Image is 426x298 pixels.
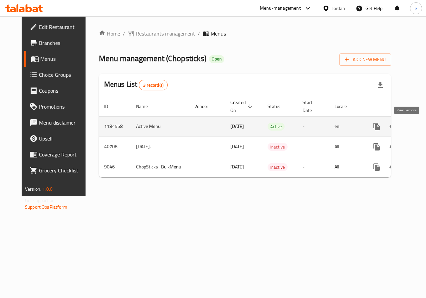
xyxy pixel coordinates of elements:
[136,102,156,110] span: Name
[372,77,388,93] div: Export file
[99,157,131,177] td: 9046
[25,196,56,205] span: Get support on:
[369,119,385,135] button: more
[268,163,288,171] div: Inactive
[297,116,329,137] td: -
[194,102,217,110] span: Vendor
[24,115,93,131] a: Menu disclaimer
[268,163,288,171] span: Inactive
[131,116,189,137] td: Active Menu
[230,142,244,151] span: [DATE]
[297,137,329,157] td: -
[345,55,386,64] span: Add New Menu
[39,119,88,127] span: Menu disclaimer
[39,87,88,95] span: Coupons
[39,103,88,111] span: Promotions
[24,35,93,51] a: Branches
[329,116,363,137] td: en
[24,67,93,83] a: Choice Groups
[24,19,93,35] a: Edit Restaurant
[104,79,168,90] h2: Menus List
[131,157,189,177] td: ChopSticks_BulkMenu
[260,4,301,12] div: Menu-management
[268,123,285,131] span: Active
[385,139,401,155] button: Change Status
[39,71,88,79] span: Choice Groups
[24,162,93,178] a: Grocery Checklist
[24,99,93,115] a: Promotions
[369,159,385,175] button: more
[25,185,41,193] span: Version:
[42,185,53,193] span: 1.0.0
[39,23,88,31] span: Edit Restaurant
[99,30,391,38] nav: breadcrumb
[268,143,288,151] span: Inactive
[99,30,120,38] a: Home
[415,5,417,12] span: e
[24,131,93,147] a: Upsell
[334,102,355,110] span: Locale
[39,135,88,143] span: Upsell
[329,157,363,177] td: All
[329,137,363,157] td: All
[230,98,254,114] span: Created On
[123,30,125,38] li: /
[24,147,93,162] a: Coverage Report
[339,53,391,66] button: Add New Menu
[139,82,167,88] span: 3 record(s)
[39,39,88,47] span: Branches
[211,30,226,38] span: Menus
[230,122,244,131] span: [DATE]
[128,30,195,38] a: Restaurants management
[99,116,131,137] td: 1184558
[39,166,88,174] span: Grocery Checklist
[198,30,200,38] li: /
[40,55,88,63] span: Menus
[24,51,93,67] a: Menus
[230,162,244,171] span: [DATE]
[297,157,329,177] td: -
[25,203,67,211] a: Support.OpsPlatform
[332,5,345,12] div: Jordan
[99,51,206,66] span: Menu management ( Chopsticks )
[39,150,88,158] span: Coverage Report
[385,159,401,175] button: Change Status
[369,139,385,155] button: more
[385,119,401,135] button: Change Status
[303,98,321,114] span: Start Date
[268,102,289,110] span: Status
[104,102,117,110] span: ID
[209,55,224,63] div: Open
[99,137,131,157] td: 40708
[24,83,93,99] a: Coupons
[131,137,189,157] td: [DATE].
[136,30,195,38] span: Restaurants management
[209,56,224,62] span: Open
